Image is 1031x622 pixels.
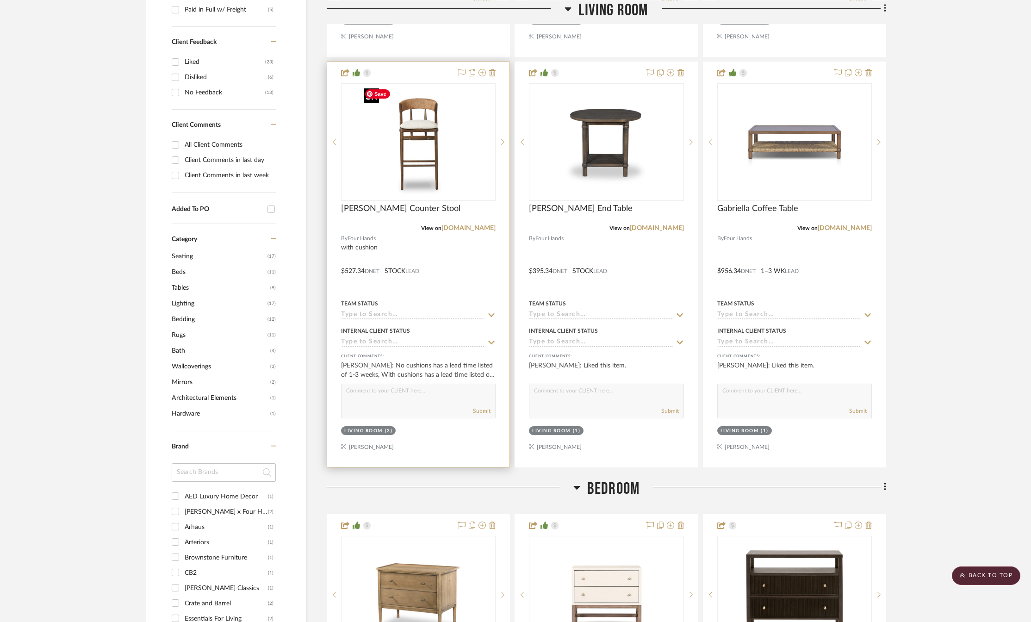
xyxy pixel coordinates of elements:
[185,596,268,611] div: Crate and Barrel
[342,84,495,200] div: 0
[185,520,268,535] div: Arhaus
[172,249,265,264] span: Seating
[717,311,861,320] input: Type to Search…
[529,84,683,200] div: 0
[270,280,276,295] span: (9)
[529,361,683,379] div: [PERSON_NAME]: Liked this item.
[172,327,265,343] span: Rugs
[172,359,268,374] span: Wallcoverings
[341,299,378,308] div: Team Status
[185,70,268,85] div: Disliked
[268,504,273,519] div: (2)
[761,428,769,435] div: (1)
[529,327,598,335] div: Internal Client Status
[268,566,273,580] div: (1)
[265,85,273,100] div: (13)
[535,234,564,243] span: Four Hands
[720,428,759,435] div: Living Room
[265,55,273,69] div: (23)
[630,225,684,231] a: [DOMAIN_NAME]
[609,225,630,231] span: View on
[268,489,273,504] div: (1)
[270,406,276,421] span: (1)
[172,39,217,45] span: Client Feedback
[717,204,798,214] span: Gabriella Coffee Table
[270,375,276,390] span: (2)
[185,566,268,580] div: CB2
[172,406,268,422] span: Hardware
[952,566,1020,585] scroll-to-top-button: BACK TO TOP
[185,55,265,69] div: Liked
[717,338,861,347] input: Type to Search…
[172,374,268,390] span: Mirrors
[718,84,871,200] div: 0
[341,204,460,214] span: [PERSON_NAME] Counter Stool
[172,311,265,327] span: Bedding
[270,343,276,358] span: (4)
[341,338,484,347] input: Type to Search…
[172,264,265,280] span: Beds
[573,428,581,435] div: (1)
[270,391,276,405] span: (1)
[365,89,390,99] span: Save
[348,234,376,243] span: Four Hands
[268,550,273,565] div: (1)
[341,327,410,335] div: Internal Client Status
[185,550,268,565] div: Brownstone Furniture
[268,2,273,17] div: (5)
[267,265,276,280] span: (11)
[344,428,383,435] div: Living Room
[267,312,276,327] span: (12)
[661,407,679,415] button: Submit
[267,328,276,342] span: (11)
[717,361,872,379] div: [PERSON_NAME]: Liked this item.
[341,361,496,379] div: [PERSON_NAME]: No cushions has a lead time listed of 1-3 weeks, With cushions has a lead time lis...
[441,225,496,231] a: [DOMAIN_NAME]
[818,225,872,231] a: [DOMAIN_NAME]
[172,236,197,243] span: Category
[849,407,867,415] button: Submit
[172,296,265,311] span: Lighting
[724,234,752,243] span: Four Hands
[268,596,273,611] div: (2)
[717,327,786,335] div: Internal Client Status
[385,428,393,435] div: (3)
[360,84,476,200] img: Buxton Counter Stool
[268,535,273,550] div: (1)
[185,504,268,519] div: [PERSON_NAME] x Four Hands
[421,225,441,231] span: View on
[185,535,268,550] div: Arteriors
[341,311,484,320] input: Type to Search…
[172,205,263,213] div: Added To PO
[717,234,724,243] span: By
[473,407,491,415] button: Submit
[172,280,268,296] span: Tables
[185,489,268,504] div: AED Luxury Home Decor
[268,581,273,596] div: (1)
[172,343,268,359] span: Bath
[185,581,268,596] div: [PERSON_NAME] Classics
[548,84,664,200] img: Charnes End Table
[268,520,273,535] div: (1)
[267,296,276,311] span: (17)
[185,2,268,17] div: Paid in Full w/ Freight
[185,168,273,183] div: Client Comments in last week
[587,479,640,499] span: Bedroom
[529,338,672,347] input: Type to Search…
[172,390,268,406] span: Architectural Elements
[267,249,276,264] span: (17)
[529,311,672,320] input: Type to Search…
[268,70,273,85] div: (6)
[172,122,221,128] span: Client Comments
[185,153,273,168] div: Client Comments in last day
[341,234,348,243] span: By
[185,85,265,100] div: No Feedback
[529,204,633,214] span: [PERSON_NAME] End Table
[270,359,276,374] span: (3)
[529,299,566,308] div: Team Status
[532,428,571,435] div: Living Room
[529,234,535,243] span: By
[737,84,852,200] img: Gabriella Coffee Table
[172,443,189,450] span: Brand
[717,299,754,308] div: Team Status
